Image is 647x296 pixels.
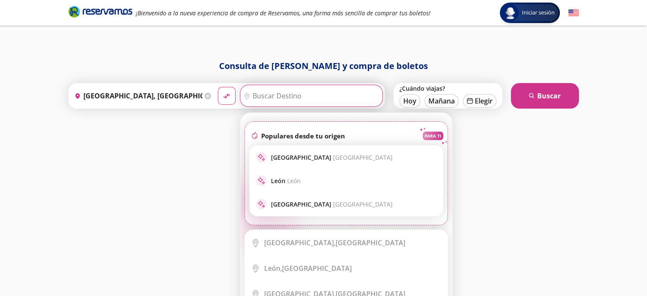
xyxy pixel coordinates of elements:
[68,60,579,72] h1: Consulta de [PERSON_NAME] y compra de boletos
[264,264,352,273] div: [GEOGRAPHIC_DATA]
[333,153,393,161] span: [GEOGRAPHIC_DATA]
[399,84,496,92] label: ¿Cuándo viajas?
[519,9,558,17] span: Iniciar sesión
[271,177,301,185] p: León
[68,5,132,20] a: Brand Logo
[568,8,579,18] button: English
[240,85,380,106] input: Buscar Destino
[136,9,430,17] em: ¡Bienvenido a la nueva experiencia de compra de Reservamos, una forma más sencilla de comprar tus...
[511,83,579,109] button: Buscar
[71,85,202,106] input: Buscar Origen
[261,132,345,140] p: Populares desde tu origen
[271,153,393,161] p: [GEOGRAPHIC_DATA]
[271,200,393,208] p: [GEOGRAPHIC_DATA]
[463,94,496,108] button: Elegir
[264,238,336,247] b: [GEOGRAPHIC_DATA],
[68,5,132,18] i: Brand Logo
[264,264,282,273] b: León,
[425,133,441,139] p: PARA TI
[287,177,301,185] span: León
[333,200,393,208] span: [GEOGRAPHIC_DATA]
[399,94,420,108] button: Hoy
[425,94,459,108] button: Mañana
[264,238,405,247] div: [GEOGRAPHIC_DATA]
